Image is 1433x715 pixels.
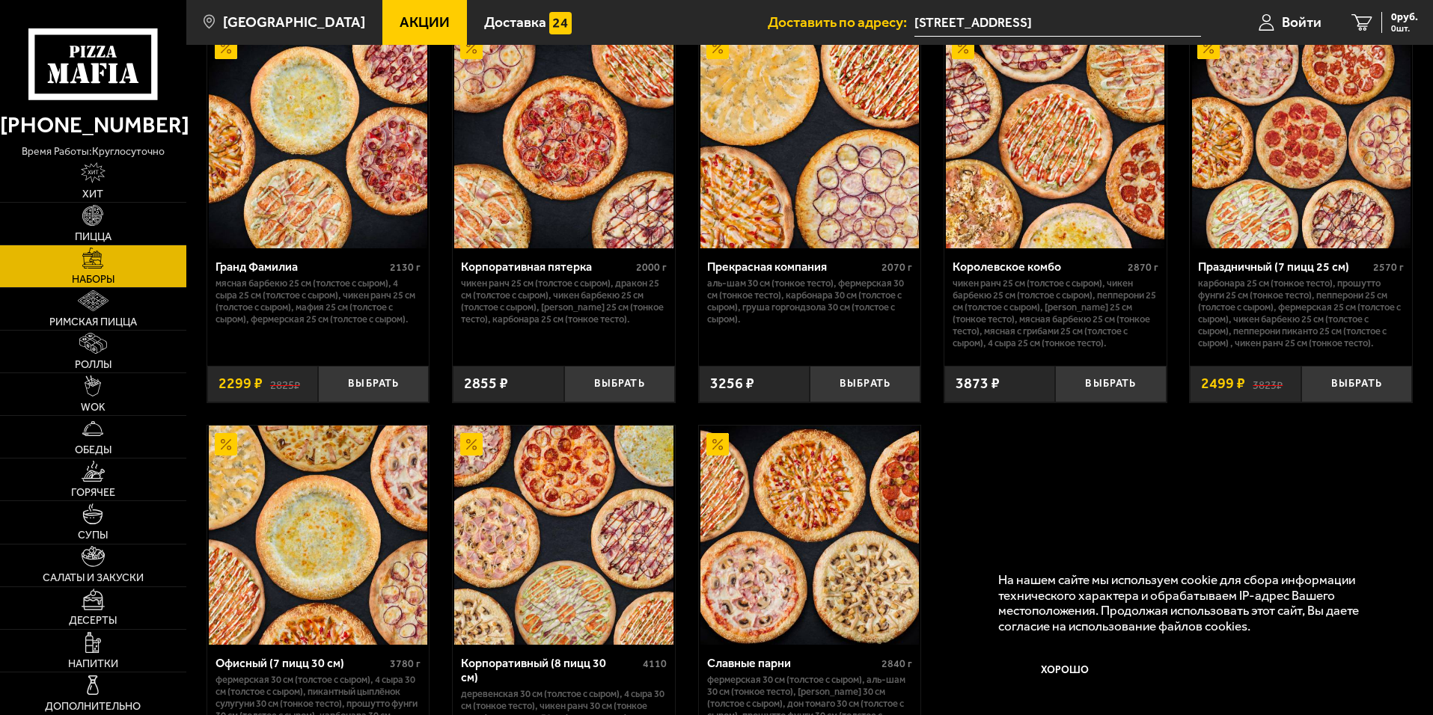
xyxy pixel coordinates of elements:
div: Королевское комбо [953,260,1124,274]
span: Войти [1282,15,1322,29]
a: АкционныйКорпоративный (8 пицц 30 см) [453,426,675,644]
div: Корпоративный (8 пицц 30 см) [461,656,639,684]
span: [GEOGRAPHIC_DATA] [223,15,365,29]
span: WOK [81,402,106,413]
img: Акционный [952,37,974,59]
a: АкционныйКоролевское комбо [944,30,1167,248]
span: 3256 ₽ [710,376,754,391]
div: Славные парни [707,656,879,670]
p: Карбонара 25 см (тонкое тесто), Прошутто Фунги 25 см (тонкое тесто), Пепперони 25 см (толстое с с... [1198,277,1404,349]
span: Санкт-Петербург, Курляндская улица, 49 [914,9,1201,37]
div: Корпоративная пятерка [461,260,632,274]
span: Пицца [75,232,111,242]
button: Выбрать [1301,366,1412,402]
img: Акционный [460,433,483,455]
a: АкционныйГранд Фамилиа [207,30,430,248]
p: На нашем сайте мы используем cookie для сбора информации технического характера и обрабатываем IP... [998,572,1390,634]
span: Супы [78,530,108,541]
span: Салаты и закуски [43,573,144,583]
p: Чикен Ранч 25 см (толстое с сыром), Дракон 25 см (толстое с сыром), Чикен Барбекю 25 см (толстое ... [461,277,667,325]
span: 2499 ₽ [1201,376,1245,391]
span: 2570 г [1373,261,1404,274]
img: Акционный [215,37,237,59]
img: Акционный [1197,37,1220,59]
span: 2070 г [882,261,912,274]
img: Офисный (7 пицц 30 см) [209,426,427,644]
img: Акционный [215,433,237,455]
img: Гранд Фамилиа [209,30,427,248]
img: Прекрасная компания [700,30,919,248]
button: Хорошо [998,648,1133,693]
a: АкционныйКорпоративная пятерка [453,30,675,248]
p: Мясная Барбекю 25 см (толстое с сыром), 4 сыра 25 см (толстое с сыром), Чикен Ранч 25 см (толстое... [216,277,421,325]
span: Доставка [484,15,546,29]
a: АкционныйПраздничный (7 пицц 25 см) [1190,30,1412,248]
div: Гранд Фамилиа [216,260,387,274]
span: Десерты [69,616,117,626]
a: АкционныйСлавные парни [699,426,921,644]
a: АкционныйПрекрасная компания [699,30,921,248]
img: Королевское комбо [946,30,1164,248]
img: Корпоративный (8 пицц 30 см) [454,426,673,644]
span: 2840 г [882,657,912,670]
span: 2299 ₽ [219,376,263,391]
span: Доставить по адресу: [768,15,914,29]
img: Корпоративная пятерка [454,30,673,248]
span: 3873 ₽ [956,376,1000,391]
button: Выбрать [810,366,920,402]
span: Римская пицца [49,317,137,328]
p: Аль-Шам 30 см (тонкое тесто), Фермерская 30 см (тонкое тесто), Карбонара 30 см (толстое с сыром),... [707,277,913,325]
button: Выбрать [318,366,429,402]
a: АкционныйОфисный (7 пицц 30 см) [207,426,430,644]
img: 15daf4d41897b9f0e9f617042186c801.svg [549,12,572,34]
s: 3823 ₽ [1253,376,1283,391]
span: Акции [400,15,450,29]
span: Дополнительно [45,702,141,712]
img: Акционный [706,433,729,455]
span: Обеды [75,445,111,455]
span: 2870 г [1128,261,1158,274]
span: 2855 ₽ [464,376,508,391]
img: Славные парни [700,426,919,644]
span: Горячее [71,488,115,498]
span: 4110 [643,657,667,670]
s: 2825 ₽ [270,376,300,391]
span: Наборы [72,274,114,285]
img: Праздничный (7 пицц 25 см) [1192,30,1411,248]
div: Праздничный (7 пицц 25 см) [1198,260,1369,274]
span: 2130 г [390,261,421,274]
span: 2000 г [636,261,667,274]
span: 3780 г [390,657,421,670]
div: Прекрасная компания [707,260,879,274]
span: 0 шт. [1391,24,1418,33]
p: Чикен Ранч 25 см (толстое с сыром), Чикен Барбекю 25 см (толстое с сыром), Пепперони 25 см (толст... [953,277,1158,349]
img: Акционный [706,37,729,59]
div: Офисный (7 пицц 30 см) [216,656,387,670]
span: Хит [82,189,103,200]
input: Ваш адрес доставки [914,9,1201,37]
span: Напитки [68,659,118,669]
button: Выбрать [564,366,675,402]
img: Акционный [460,37,483,59]
span: 0 руб. [1391,12,1418,22]
span: Роллы [75,360,111,370]
button: Выбрать [1055,366,1166,402]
